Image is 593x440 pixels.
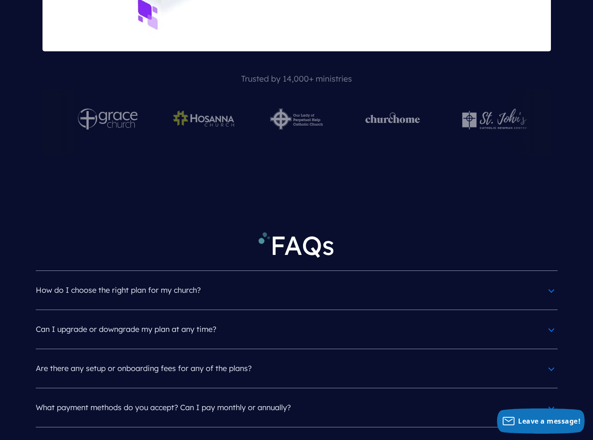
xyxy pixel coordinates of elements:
[270,109,322,130] img: Our-Lady-of-Perpetual-Help-Catholic-Church-logo
[36,223,558,270] h2: FAQs
[36,318,558,340] h4: Can I upgrade or downgrade my plan at any time?
[171,109,237,130] img: Hosanna
[36,358,558,379] h4: Are there any setup or onboarding fees for any of the plans?
[36,397,558,419] h4: What payment methods do you accept? Can I pay monthly or annually?
[497,408,585,434] button: Leave a message!
[462,109,527,130] img: st-johns-logo
[43,68,551,90] p: Trusted by 14,000+ ministries
[356,109,428,130] img: pushpay-cust-logos-churchome[1]
[78,109,138,130] img: logo-white-grace
[518,416,580,426] span: Leave a message!
[36,279,558,301] h4: How do I choose the right plan for my church?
